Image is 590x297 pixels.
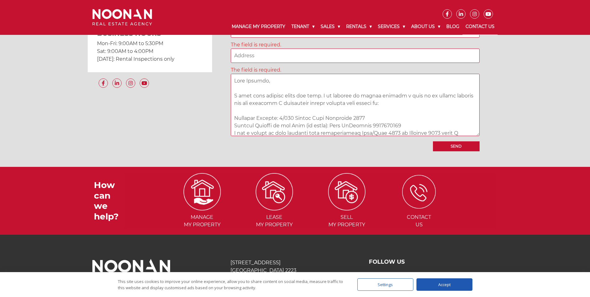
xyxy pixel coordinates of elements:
span: Manage my Property [166,214,238,229]
a: ContactUs [383,189,455,228]
p: Sat: 9:00AM to 4:00PM [97,47,203,55]
div: This site uses cookies to improve your online experience, allow you to share content on social me... [118,278,345,291]
a: Leasemy Property [239,189,310,228]
div: Settings [357,278,413,291]
p: Mon-Fri: 9:00AM to 5:30PM [97,40,203,47]
a: Tenant [288,19,318,35]
span: The field is required. [231,66,480,74]
div: Accept [416,278,472,291]
a: About Us [408,19,443,35]
img: Noonan Real Estate Agency [92,9,152,26]
span: The field is required. [231,41,480,49]
span: Lease my Property [239,214,310,229]
input: Send [433,141,480,151]
h3: FOLLOW US [369,259,498,266]
input: Address [231,49,480,63]
p: [DATE]: Rental Inspections only [97,55,203,63]
h3: How can we help? [94,180,125,222]
a: Blog [443,19,462,35]
a: Sales [318,19,343,35]
span: Contact Us [383,214,455,229]
p: [STREET_ADDRESS] [GEOGRAPHIC_DATA] 2223 [230,259,359,274]
a: Sellmy Property [311,189,383,228]
span: Sell my Property [311,214,383,229]
a: Manage My Property [229,19,288,35]
a: Contact Us [462,19,498,35]
img: ICONS [256,173,293,210]
img: ICONS [328,173,365,210]
a: Managemy Property [166,189,238,228]
img: ICONS [184,173,221,210]
a: Services [375,19,408,35]
img: ICONS [402,175,436,209]
a: Rentals [343,19,375,35]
